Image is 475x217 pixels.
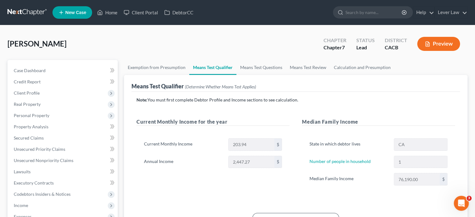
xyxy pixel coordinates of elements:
[9,76,118,87] a: Credit Report
[385,37,407,44] div: District
[14,146,65,152] span: Unsecured Priority Claims
[9,132,118,144] a: Secured Claims
[161,7,196,18] a: DebtorCC
[236,60,286,75] a: Means Test Questions
[356,37,375,44] div: Status
[14,79,41,84] span: Credit Report
[274,139,282,150] div: $
[14,169,31,174] span: Lawsuits
[136,97,455,103] p: You must first complete Debtor Profile and Income sections to see calculation.
[454,196,469,211] iframe: Intercom live chat
[9,144,118,155] a: Unsecured Priority Claims
[14,124,48,129] span: Property Analysis
[440,173,447,185] div: $
[14,90,40,96] span: Client Profile
[309,159,371,164] a: Number of people in household
[185,84,256,89] span: (Determine Whether Means Test Applies)
[14,203,28,208] span: Income
[324,44,346,51] div: Chapter
[65,10,86,15] span: New Case
[14,158,73,163] span: Unsecured Nonpriority Claims
[302,118,455,126] h5: Median Family Income
[9,65,118,76] a: Case Dashboard
[121,7,161,18] a: Client Portal
[9,155,118,166] a: Unsecured Nonpriority Claims
[356,44,375,51] div: Lead
[14,180,54,185] span: Executory Contracts
[413,7,434,18] a: Help
[136,97,147,102] strong: Note:
[141,156,225,168] label: Annual Income
[394,156,447,168] input: --
[385,44,407,51] div: CACB
[394,173,440,185] input: 0.00
[229,139,274,150] input: 0.00
[342,44,345,50] span: 7
[9,166,118,177] a: Lawsuits
[94,7,121,18] a: Home
[124,60,189,75] a: Exemption from Presumption
[229,156,274,168] input: 0.00
[14,101,41,107] span: Real Property
[141,138,225,151] label: Current Monthly Income
[330,60,394,75] a: Calculation and Presumption
[274,156,282,168] div: $
[306,138,390,151] label: State in which debtor lives
[14,68,46,73] span: Case Dashboard
[7,39,67,48] span: [PERSON_NAME]
[417,37,460,51] button: Preview
[286,60,330,75] a: Means Test Review
[394,139,447,150] input: State
[136,118,289,126] h5: Current Monthly Income for the year
[189,60,236,75] a: Means Test Qualifier
[9,177,118,189] a: Executory Contracts
[306,173,390,185] label: Median Family Income
[131,82,256,90] div: Means Test Qualifier
[14,113,49,118] span: Personal Property
[435,7,467,18] a: Lever Law
[14,191,71,197] span: Codebtors Insiders & Notices
[467,196,472,201] span: 3
[345,7,403,18] input: Search by name...
[9,121,118,132] a: Property Analysis
[14,135,44,141] span: Secured Claims
[324,37,346,44] div: Chapter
